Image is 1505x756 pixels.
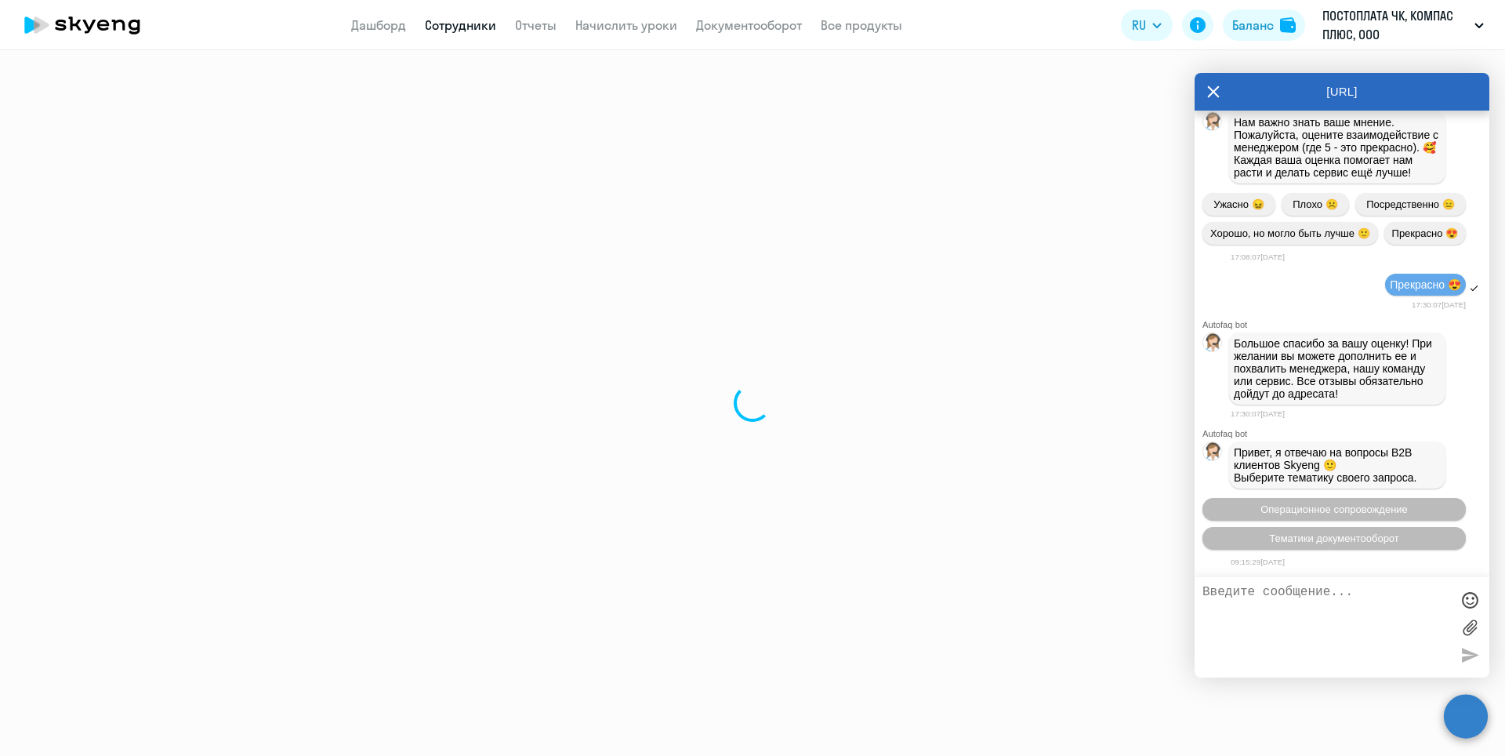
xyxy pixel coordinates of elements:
[1202,193,1275,216] button: Ужасно 😖
[1202,222,1378,245] button: Хорошо, но могло быть лучше 🙂
[425,17,496,33] a: Сотрудники
[351,17,406,33] a: Дашборд
[1223,9,1305,41] button: Балансbalance
[1132,16,1146,35] span: RU
[1231,253,1285,261] time: 17:08:07[DATE]
[1458,616,1481,639] label: Лимит 10 файлов
[1232,16,1274,35] div: Баланс
[1234,446,1417,484] span: Привет, я отвечаю на вопросы B2B клиентов Skyeng 🙂 Выберите тематику своего запроса.
[1269,532,1399,544] span: Тематики документооборот
[1121,9,1173,41] button: RU
[1322,6,1468,44] p: ПОСТОПЛАТА ЧК, КОМПАС ПЛЮС, ООО
[575,17,677,33] a: Начислить уроки
[1231,558,1285,566] time: 09:15:29[DATE]
[1210,227,1370,239] span: Хорошо, но могло быть лучше 🙂
[1234,116,1442,179] span: Нам важно знать ваше мнение. Пожалуйста, оцените взаимодействие с менеджером (где 5 - это прекрас...
[1282,193,1349,216] button: Плохо ☹️
[1234,337,1435,400] span: Большое спасибо за вашу оценку! При желании вы можете дополнить ее и похвалить менеджера, нашу ко...
[821,17,902,33] a: Все продукты
[1202,498,1466,521] button: Операционное сопровождение
[1260,503,1408,515] span: Операционное сопровождение
[1203,333,1223,356] img: bot avatar
[1355,193,1466,216] button: Посредственно 😑
[515,17,557,33] a: Отчеты
[1384,222,1466,245] button: Прекрасно 😍
[1203,442,1223,465] img: bot avatar
[1213,198,1264,210] span: Ужасно 😖
[1392,227,1458,239] span: Прекрасно 😍
[1412,300,1466,309] time: 17:30:07[DATE]
[696,17,802,33] a: Документооборот
[1366,198,1454,210] span: Посредственно 😑
[1203,112,1223,135] img: bot avatar
[1315,6,1492,44] button: ПОСТОПЛАТА ЧК, КОМПАС ПЛЮС, ООО
[1280,17,1296,33] img: balance
[1202,527,1466,550] button: Тематики документооборот
[1202,320,1489,329] div: Autofaq bot
[1202,429,1489,438] div: Autofaq bot
[1231,409,1285,418] time: 17:30:07[DATE]
[1390,278,1461,291] span: Прекрасно 😍
[1293,198,1337,210] span: Плохо ☹️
